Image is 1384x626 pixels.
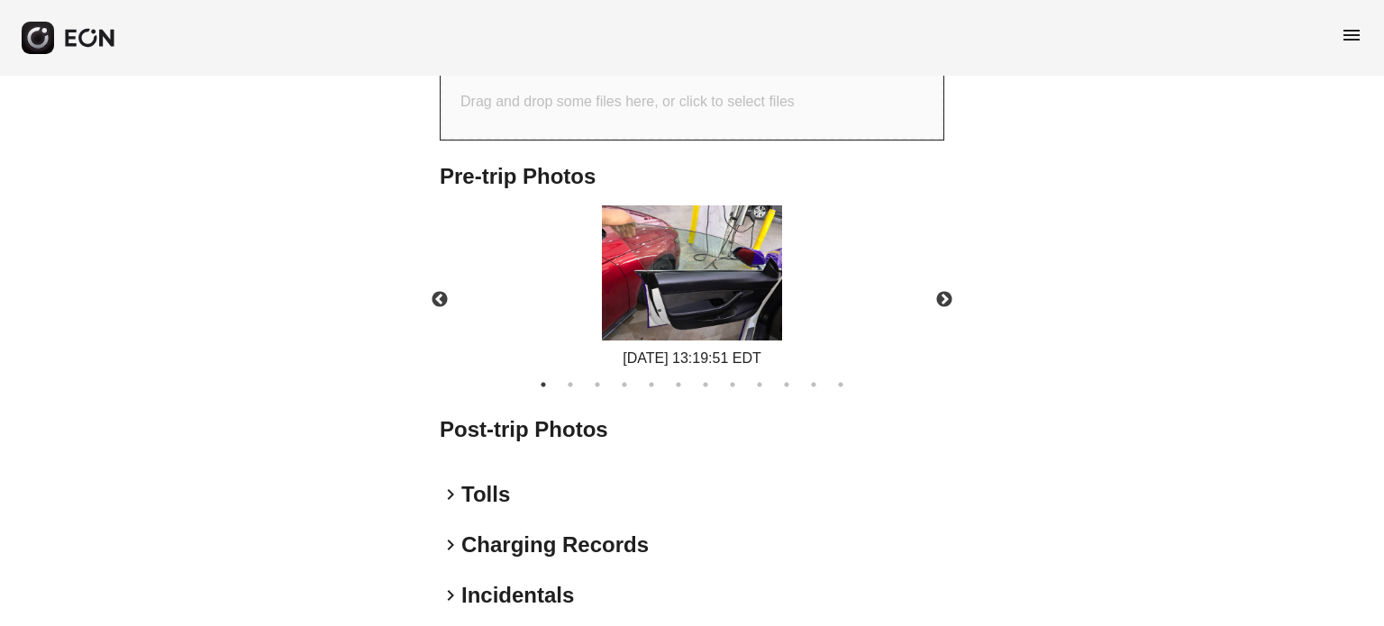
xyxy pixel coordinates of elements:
[1341,24,1362,46] span: menu
[408,268,471,331] button: Previous
[805,376,823,394] button: 11
[534,376,552,394] button: 1
[561,376,579,394] button: 2
[440,534,461,556] span: keyboard_arrow_right
[615,376,633,394] button: 4
[461,480,510,509] h2: Tolls
[440,585,461,606] span: keyboard_arrow_right
[460,91,795,113] p: Drag and drop some files here, or click to select files
[461,531,649,559] h2: Charging Records
[778,376,796,394] button: 10
[588,376,606,394] button: 3
[461,581,574,610] h2: Incidentals
[440,162,944,191] h2: Pre-trip Photos
[832,376,850,394] button: 12
[697,376,715,394] button: 7
[440,484,461,505] span: keyboard_arrow_right
[913,268,976,331] button: Next
[642,376,660,394] button: 5
[724,376,742,394] button: 8
[669,376,687,394] button: 6
[602,205,782,340] img: https://fastfleet.me/rails/active_storage/blobs/redirect/eyJfcmFpbHMiOnsibWVzc2FnZSI6IkJBaHBBN01z...
[440,415,944,444] h2: Post-trip Photos
[602,348,782,369] div: [DATE] 13:19:51 EDT
[751,376,769,394] button: 9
